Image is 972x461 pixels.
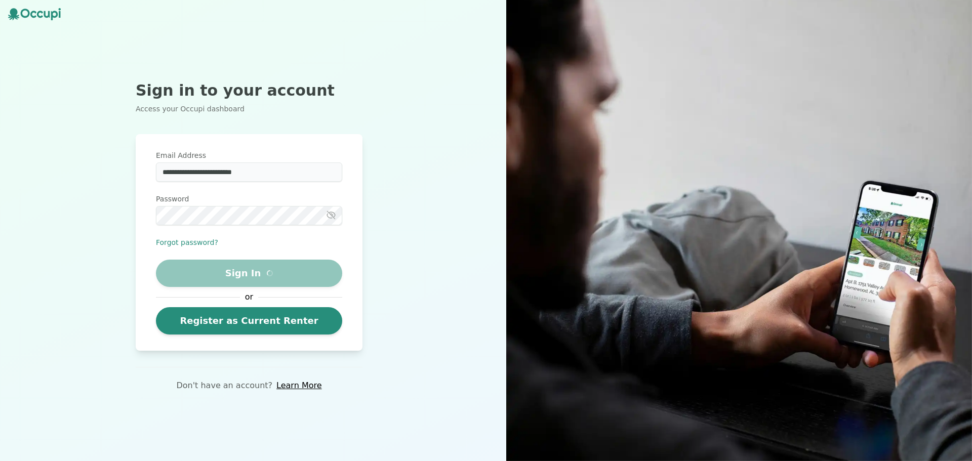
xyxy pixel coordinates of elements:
p: Don't have an account? [176,380,272,392]
a: Learn More [276,380,321,392]
label: Password [156,194,342,204]
h2: Sign in to your account [136,81,362,100]
p: Access your Occupi dashboard [136,104,362,114]
button: Forgot password? [156,237,218,247]
span: or [240,291,258,303]
label: Email Address [156,150,342,160]
a: Register as Current Renter [156,307,342,334]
